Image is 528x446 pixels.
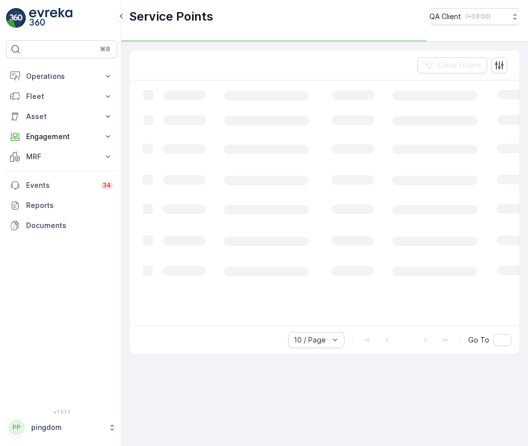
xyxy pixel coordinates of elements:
[6,147,117,167] button: MRF
[6,417,117,438] button: PPpingdom
[26,71,97,81] p: Operations
[100,45,110,53] p: ⌘B
[26,132,97,142] p: Engagement
[26,152,97,162] p: MRF
[31,422,103,432] p: pingdom
[6,86,117,106] button: Fleet
[26,111,97,122] p: Asset
[26,220,113,231] p: Documents
[468,335,489,345] span: Go To
[103,181,111,189] p: 34
[29,8,72,28] img: logo_light-DOdMpM7g.png
[9,419,25,435] div: PP
[6,409,117,415] span: v 1.51.1
[26,91,97,101] p: Fleet
[6,215,117,236] a: Documents
[26,180,95,190] p: Events
[6,106,117,127] button: Asset
[129,9,213,25] p: Service Points
[6,175,117,195] a: Events34
[417,57,487,73] button: Clear Filters
[26,200,113,210] p: Reports
[429,8,520,25] button: QA Client(+03:00)
[437,60,481,70] p: Clear Filters
[6,66,117,86] button: Operations
[429,12,461,22] p: QA Client
[465,13,491,21] p: ( +03:00 )
[6,8,26,28] img: logo
[6,195,117,215] a: Reports
[6,127,117,147] button: Engagement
